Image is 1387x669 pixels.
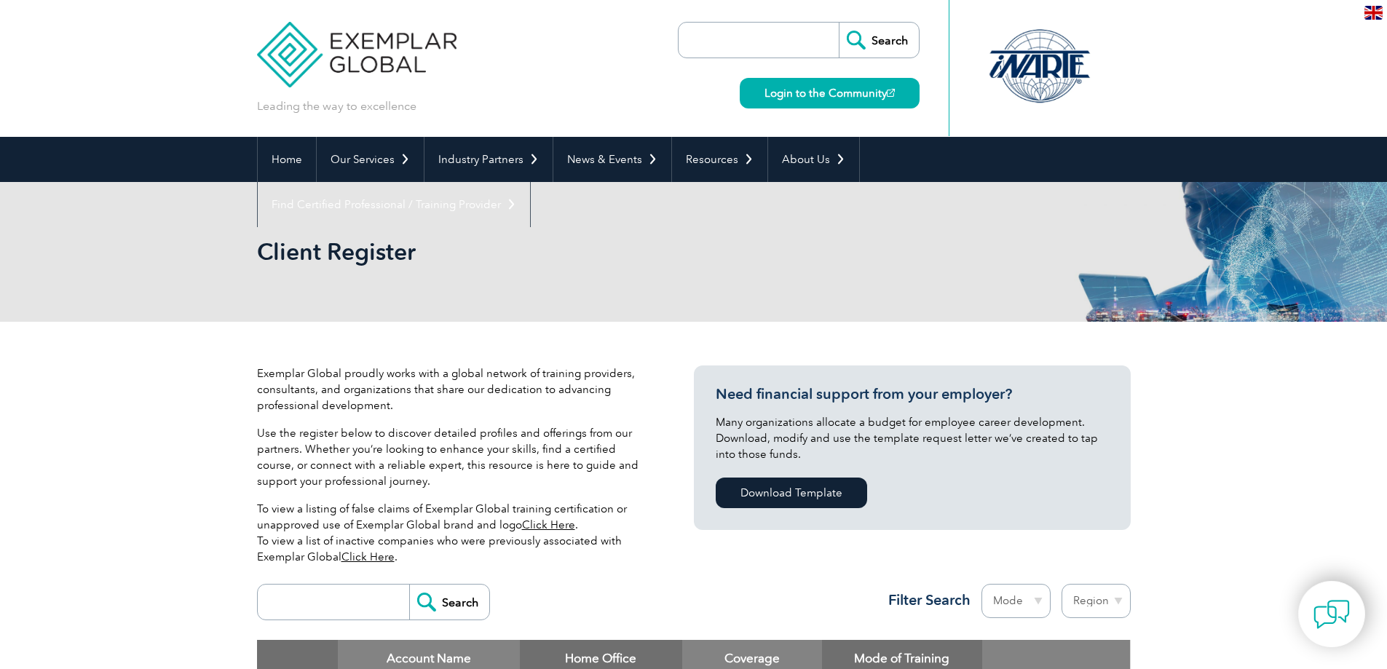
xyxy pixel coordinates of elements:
a: Download Template [716,478,867,508]
a: Find Certified Professional / Training Provider [258,182,530,227]
h3: Need financial support from your employer? [716,385,1109,403]
a: Click Here [522,518,575,531]
h3: Filter Search [880,591,971,609]
p: Leading the way to excellence [257,98,416,114]
a: Click Here [341,550,395,563]
input: Search [839,23,919,58]
p: To view a listing of false claims of Exemplar Global training certification or unapproved use of ... [257,501,650,565]
p: Exemplar Global proudly works with a global network of training providers, consultants, and organ... [257,365,650,413]
a: Resources [672,137,767,182]
img: en [1364,6,1383,20]
img: open_square.png [887,89,895,97]
p: Many organizations allocate a budget for employee career development. Download, modify and use th... [716,414,1109,462]
h2: Client Register [257,240,869,264]
a: Home [258,137,316,182]
a: Industry Partners [424,137,553,182]
a: News & Events [553,137,671,182]
input: Search [409,585,489,619]
a: About Us [768,137,859,182]
a: Our Services [317,137,424,182]
a: Login to the Community [740,78,920,108]
img: contact-chat.png [1313,596,1350,633]
p: Use the register below to discover detailed profiles and offerings from our partners. Whether you... [257,425,650,489]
